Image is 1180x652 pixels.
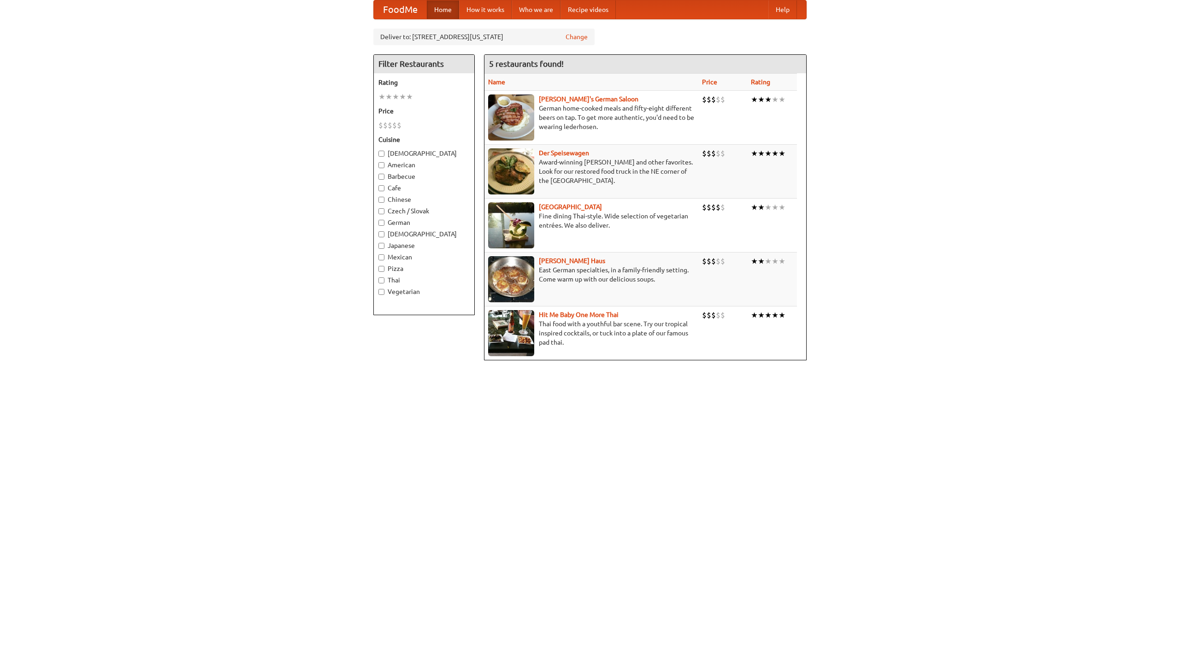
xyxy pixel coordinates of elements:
label: Czech / Slovak [378,206,470,216]
a: Recipe videos [560,0,616,19]
li: ★ [779,310,785,320]
img: esthers.jpg [488,94,534,141]
li: $ [711,202,716,212]
li: ★ [779,256,785,266]
li: $ [720,256,725,266]
li: $ [720,94,725,105]
label: American [378,160,470,170]
a: [PERSON_NAME] Haus [539,257,605,264]
li: ★ [392,92,399,102]
img: speisewagen.jpg [488,148,534,194]
a: Who we are [512,0,560,19]
p: German home-cooked meals and fifty-eight different beers on tap. To get more authentic, you'd nee... [488,104,695,131]
li: ★ [779,94,785,105]
a: How it works [459,0,512,19]
li: $ [716,94,720,105]
h4: Filter Restaurants [374,55,474,73]
li: $ [707,256,711,266]
li: $ [392,120,397,130]
li: $ [711,94,716,105]
li: ★ [751,310,758,320]
label: Mexican [378,253,470,262]
p: East German specialties, in a family-friendly setting. Come warm up with our delicious soups. [488,265,695,284]
li: ★ [758,148,765,159]
input: German [378,220,384,226]
a: Der Speisewagen [539,149,589,157]
li: ★ [378,92,385,102]
a: Help [768,0,797,19]
label: Chinese [378,195,470,204]
h5: Cuisine [378,135,470,144]
p: Award-winning [PERSON_NAME] and other favorites. Look for our restored food truck in the NE corne... [488,158,695,185]
label: [DEMOGRAPHIC_DATA] [378,229,470,239]
li: ★ [772,202,779,212]
li: ★ [751,94,758,105]
a: Hit Me Baby One More Thai [539,311,619,318]
li: ★ [751,256,758,266]
input: [DEMOGRAPHIC_DATA] [378,151,384,157]
li: $ [720,310,725,320]
a: Change [566,32,588,41]
input: Mexican [378,254,384,260]
li: $ [397,120,401,130]
label: Thai [378,276,470,285]
li: ★ [758,94,765,105]
img: babythai.jpg [488,310,534,356]
li: $ [707,148,711,159]
input: Chinese [378,197,384,203]
label: Barbecue [378,172,470,181]
input: Czech / Slovak [378,208,384,214]
label: German [378,218,470,227]
li: ★ [779,148,785,159]
li: ★ [765,148,772,159]
li: $ [383,120,388,130]
b: [PERSON_NAME]'s German Saloon [539,95,638,103]
a: Rating [751,78,770,86]
a: Price [702,78,717,86]
li: ★ [765,202,772,212]
label: Pizza [378,264,470,273]
li: ★ [772,256,779,266]
li: ★ [765,94,772,105]
li: ★ [758,256,765,266]
li: $ [716,256,720,266]
a: Home [427,0,459,19]
li: $ [388,120,392,130]
a: FoodMe [374,0,427,19]
li: ★ [758,310,765,320]
li: ★ [758,202,765,212]
li: $ [716,310,720,320]
li: $ [720,148,725,159]
input: Barbecue [378,174,384,180]
li: ★ [385,92,392,102]
li: $ [702,148,707,159]
li: $ [707,310,711,320]
li: $ [707,202,711,212]
input: Pizza [378,266,384,272]
li: $ [711,310,716,320]
li: ★ [779,202,785,212]
li: ★ [399,92,406,102]
li: $ [702,256,707,266]
a: [GEOGRAPHIC_DATA] [539,203,602,211]
li: ★ [751,148,758,159]
li: $ [702,202,707,212]
li: ★ [406,92,413,102]
li: ★ [772,148,779,159]
label: [DEMOGRAPHIC_DATA] [378,149,470,158]
ng-pluralize: 5 restaurants found! [489,59,564,68]
div: Deliver to: [STREET_ADDRESS][US_STATE] [373,29,595,45]
li: ★ [772,94,779,105]
li: ★ [765,310,772,320]
img: kohlhaus.jpg [488,256,534,302]
img: satay.jpg [488,202,534,248]
li: ★ [772,310,779,320]
a: Name [488,78,505,86]
li: $ [707,94,711,105]
input: [DEMOGRAPHIC_DATA] [378,231,384,237]
h5: Rating [378,78,470,87]
p: Fine dining Thai-style. Wide selection of vegetarian entrées. We also deliver. [488,211,695,230]
label: Vegetarian [378,287,470,296]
